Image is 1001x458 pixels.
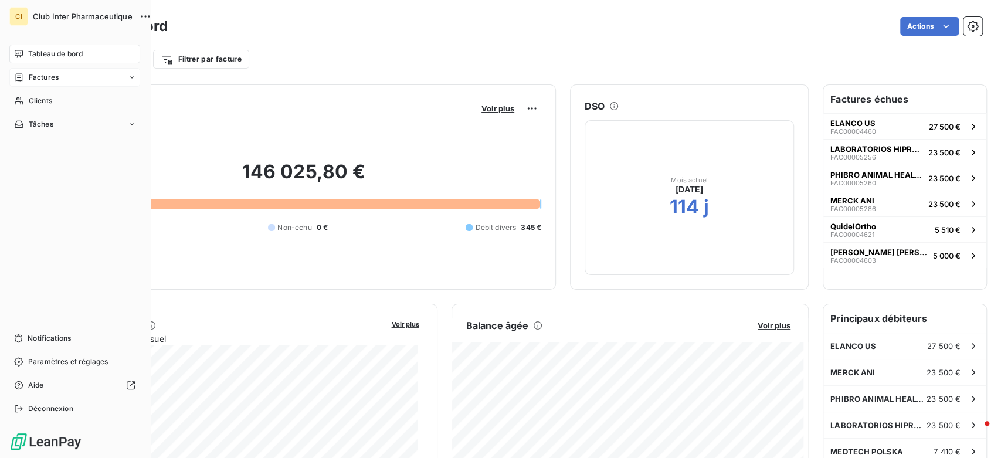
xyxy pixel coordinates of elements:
[830,179,876,186] span: FAC00005260
[277,222,311,233] span: Non-échu
[927,394,961,403] span: 23 500 €
[927,368,961,377] span: 23 500 €
[481,104,514,113] span: Voir plus
[758,321,790,330] span: Voir plus
[585,99,605,113] h6: DSO
[392,320,419,328] span: Voir plus
[830,341,876,351] span: ELANCO US
[475,222,516,233] span: Débit divers
[830,447,903,456] span: MEDTECH POLSKA
[29,119,53,130] span: Tâches
[823,165,986,191] button: PHIBRO ANIMAL HEALTH CORPORATIFAC0000526023 500 €
[830,170,924,179] span: PHIBRO ANIMAL HEALTH CORPORATI
[28,49,83,59] span: Tableau de bord
[928,174,961,183] span: 23 500 €
[28,380,44,391] span: Aide
[317,222,328,233] span: 0 €
[830,247,928,257] span: [PERSON_NAME] [PERSON_NAME]
[521,222,541,233] span: 345 €
[29,72,59,83] span: Factures
[478,103,518,114] button: Voir plus
[933,251,961,260] span: 5 000 €
[900,17,959,36] button: Actions
[388,318,423,329] button: Voir plus
[671,177,708,184] span: Mois actuel
[28,333,71,344] span: Notifications
[823,216,986,242] button: QuidelOrthoFAC000046215 510 €
[830,368,875,377] span: MERCK ANI
[466,318,529,333] h6: Balance âgée
[823,242,986,268] button: [PERSON_NAME] [PERSON_NAME]FAC000046035 000 €
[66,333,384,345] span: Chiffre d'affaires mensuel
[676,184,703,195] span: [DATE]
[928,148,961,157] span: 23 500 €
[823,139,986,165] button: LABORATORIOS HIPRA, S.AFAC0000525623 500 €
[830,154,876,161] span: FAC00005256
[704,195,709,219] h2: j
[830,118,876,128] span: ELANCO US
[9,7,28,26] div: CI
[961,418,989,446] iframe: Intercom live chat
[66,160,541,195] h2: 146 025,80 €
[9,432,82,451] img: Logo LeanPay
[830,394,927,403] span: PHIBRO ANIMAL HEALTH CORPORATI
[928,199,961,209] span: 23 500 €
[29,96,52,106] span: Clients
[830,196,874,205] span: MERCK ANI
[830,128,876,135] span: FAC00004460
[823,191,986,216] button: MERCK ANIFAC0000528623 500 €
[927,420,961,430] span: 23 500 €
[9,376,140,395] a: Aide
[33,12,133,21] span: Club Inter Pharmaceutique
[927,341,961,351] span: 27 500 €
[830,144,924,154] span: LABORATORIOS HIPRA, S.A
[934,447,961,456] span: 7 410 €
[830,257,876,264] span: FAC00004603
[935,225,961,235] span: 5 510 €
[754,320,794,331] button: Voir plus
[823,304,986,333] h6: Principaux débiteurs
[670,195,699,219] h2: 114
[830,231,874,238] span: FAC00004621
[153,50,249,69] button: Filtrer par facture
[28,403,73,414] span: Déconnexion
[830,205,876,212] span: FAC00005286
[823,85,986,113] h6: Factures échues
[929,122,961,131] span: 27 500 €
[28,357,108,367] span: Paramètres et réglages
[830,420,927,430] span: LABORATORIOS HIPRA, S.A
[830,222,876,231] span: QuidelOrtho
[823,113,986,139] button: ELANCO USFAC0000446027 500 €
